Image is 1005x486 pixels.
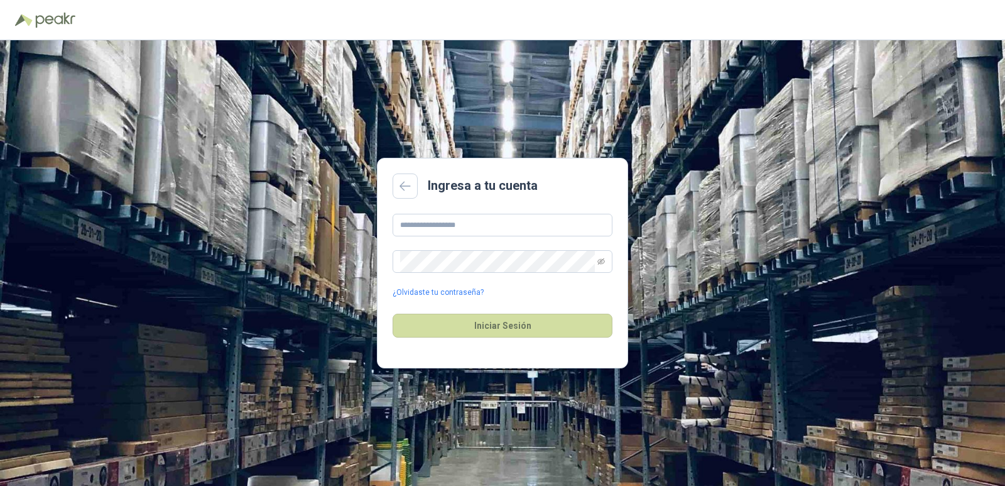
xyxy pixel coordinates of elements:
h2: Ingresa a tu cuenta [428,176,538,196]
span: eye-invisible [597,258,605,265]
a: ¿Olvidaste tu contraseña? [393,287,484,299]
button: Iniciar Sesión [393,314,612,338]
img: Peakr [35,13,75,28]
img: Logo [15,14,33,26]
